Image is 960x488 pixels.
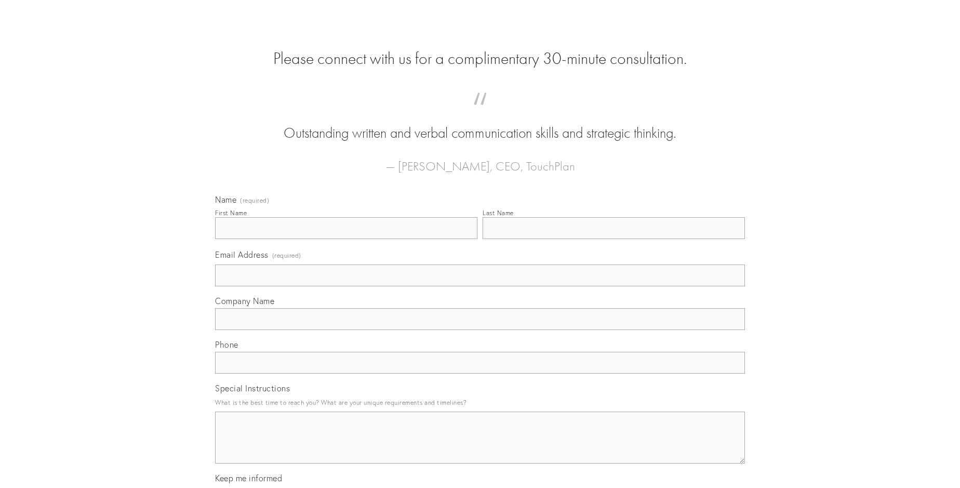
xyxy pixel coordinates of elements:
span: Name [215,194,236,205]
span: Email Address [215,249,269,260]
p: What is the best time to reach you? What are your unique requirements and timelines? [215,395,745,410]
span: Special Instructions [215,383,290,393]
h2: Please connect with us for a complimentary 30-minute consultation. [215,49,745,69]
div: First Name [215,209,247,217]
span: “ [232,103,728,123]
span: Phone [215,339,238,350]
div: Last Name [483,209,514,217]
span: Keep me informed [215,473,282,483]
span: (required) [272,248,301,262]
span: (required) [240,197,269,204]
blockquote: Outstanding written and verbal communication skills and strategic thinking. [232,103,728,143]
figcaption: — [PERSON_NAME], CEO, TouchPlan [232,143,728,177]
span: Company Name [215,296,274,306]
